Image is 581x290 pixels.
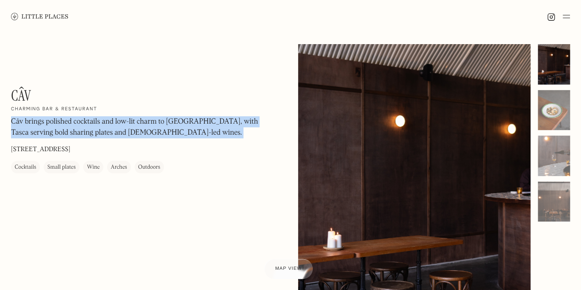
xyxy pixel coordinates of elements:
[11,117,259,139] p: Câv brings polished cocktails and low-lit charm to [GEOGRAPHIC_DATA], with Tasca serving bold sha...
[11,145,70,155] p: [STREET_ADDRESS]
[138,163,160,172] div: Outdoors
[87,163,100,172] div: Wine
[275,266,302,271] span: Map view
[15,163,36,172] div: Cocktails
[11,87,31,104] h1: Câv
[111,163,127,172] div: Arches
[11,107,97,113] h2: Charming bar & restaurant
[47,163,76,172] div: Small plates
[264,259,313,279] a: Map view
